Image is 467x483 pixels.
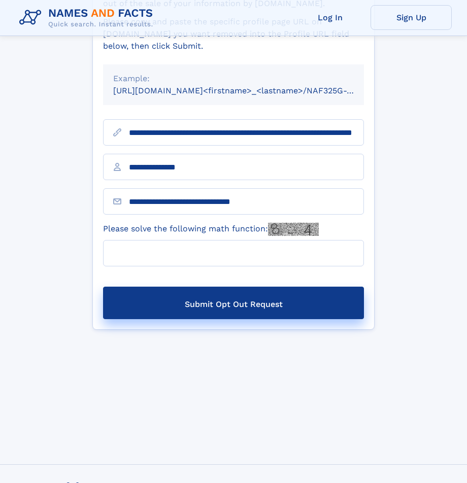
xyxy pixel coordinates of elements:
[289,5,371,30] a: Log In
[103,223,319,236] label: Please solve the following math function:
[113,73,354,85] div: Example:
[103,287,364,319] button: Submit Opt Out Request
[15,4,161,31] img: Logo Names and Facts
[113,86,383,95] small: [URL][DOMAIN_NAME]<firstname>_<lastname>/NAF325G-xxxxxxxx
[371,5,452,30] a: Sign Up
